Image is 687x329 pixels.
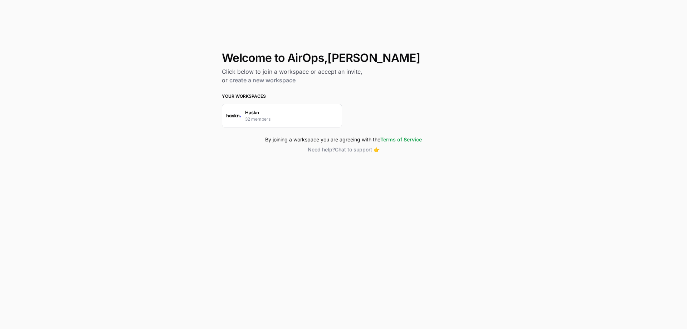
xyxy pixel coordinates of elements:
h1: Welcome to AirOps, [PERSON_NAME] [222,52,465,64]
button: Need help?Chat to support 👉 [222,146,465,153]
a: create a new workspace [229,77,296,84]
a: Terms of Service [380,136,422,142]
p: Haskn [245,109,259,116]
span: Chat to support 👉 [335,146,380,153]
h2: Click below to join a workspace or accept an invite, or [222,67,465,84]
button: Company LogoHaskn32 members [222,104,342,127]
p: 32 members [245,116,271,122]
div: By joining a workspace you are agreeing with the [222,136,465,143]
img: Company Logo [226,108,241,123]
span: Need help? [308,146,335,153]
h3: Your Workspaces [222,93,465,100]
